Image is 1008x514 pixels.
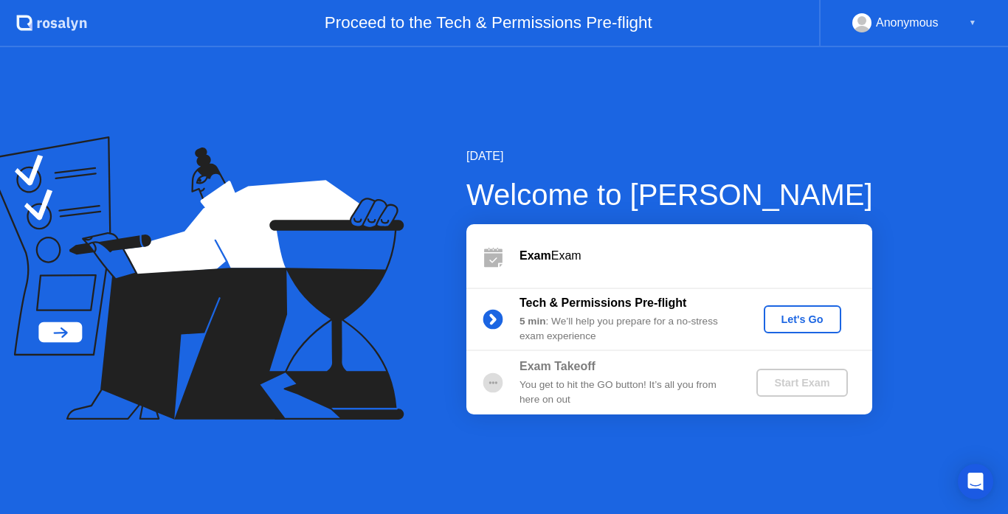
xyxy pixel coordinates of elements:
[519,316,546,327] b: 5 min
[756,369,847,397] button: Start Exam
[466,173,873,217] div: Welcome to [PERSON_NAME]
[519,249,551,262] b: Exam
[519,360,596,372] b: Exam Takeoff
[519,247,872,265] div: Exam
[876,13,939,32] div: Anonymous
[519,296,686,309] b: Tech & Permissions Pre-flight
[762,377,841,389] div: Start Exam
[770,313,835,325] div: Let's Go
[466,147,873,165] div: [DATE]
[519,314,732,344] div: : We’ll help you prepare for a no-stress exam experience
[764,305,841,333] button: Let's Go
[958,464,993,499] div: Open Intercom Messenger
[969,13,976,32] div: ▼
[519,378,732,408] div: You get to hit the GO button! It’s all you from here on out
